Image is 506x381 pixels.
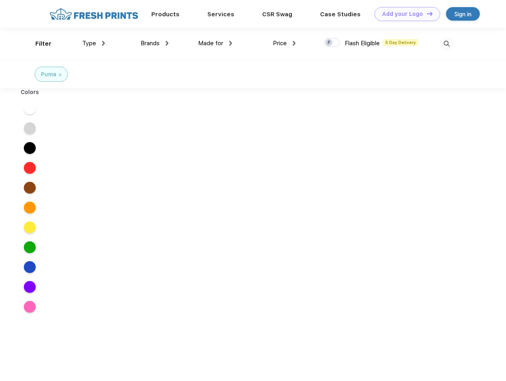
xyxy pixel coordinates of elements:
[383,39,418,46] span: 5 Day Delivery
[273,40,287,47] span: Price
[102,41,105,46] img: dropdown.png
[427,12,433,16] img: DT
[440,37,453,50] img: desktop_search.svg
[454,10,471,19] div: Sign in
[382,11,423,17] div: Add your Logo
[41,70,56,79] div: Puma
[59,73,62,76] img: filter_cancel.svg
[82,40,96,47] span: Type
[262,11,292,18] a: CSR Swag
[47,7,141,21] img: fo%20logo%202.webp
[198,40,223,47] span: Made for
[229,41,232,46] img: dropdown.png
[207,11,234,18] a: Services
[446,7,480,21] a: Sign in
[166,41,168,46] img: dropdown.png
[151,11,180,18] a: Products
[35,39,52,48] div: Filter
[141,40,160,47] span: Brands
[345,40,380,47] span: Flash Eligible
[15,88,45,96] div: Colors
[293,41,295,46] img: dropdown.png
